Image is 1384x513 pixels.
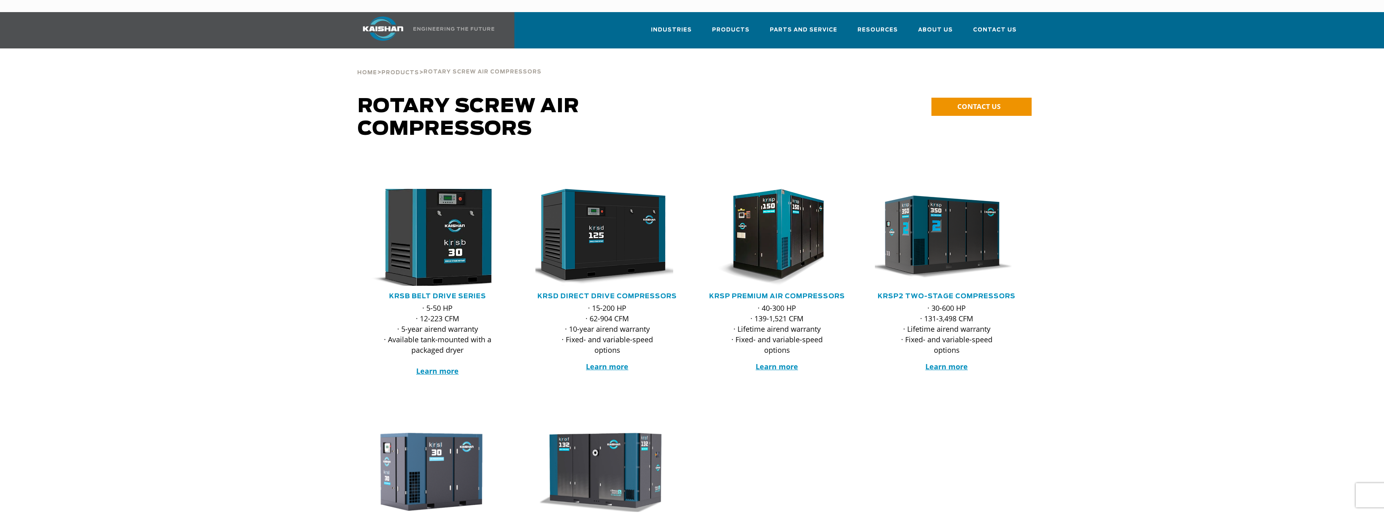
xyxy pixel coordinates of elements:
[366,189,510,286] div: krsb30
[721,303,833,355] p: · 40-300 HP · 139-1,521 CFM · Lifetime airend warranty · Fixed- and variable-speed options
[413,27,494,31] img: Engineering the future
[586,362,628,371] a: Learn more
[416,366,459,376] a: Learn more
[756,362,798,371] a: Learn more
[705,189,849,286] div: krsp150
[973,25,1017,35] span: Contact Us
[770,25,837,35] span: Parts and Service
[918,19,953,47] a: About Us
[352,184,511,291] img: krsb30
[925,362,968,371] a: Learn more
[358,97,579,139] span: Rotary Screw Air Compressors
[878,293,1015,299] a: KRSP2 Two-Stage Compressors
[357,48,541,79] div: > >
[537,293,677,299] a: KRSD Direct Drive Compressors
[957,102,1001,111] span: CONTACT US
[423,69,541,75] span: Rotary Screw Air Compressors
[891,303,1003,355] p: · 30-600 HP · 131-3,498 CFM · Lifetime airend warranty · Fixed- and variable-speed options
[529,431,673,513] img: krof132
[875,189,1019,286] div: krsp350
[651,19,692,47] a: Industries
[535,431,679,513] div: krof132
[389,293,486,299] a: KRSB Belt Drive Series
[709,293,845,299] a: KRSP Premium Air Compressors
[869,189,1013,286] img: krsp350
[931,98,1032,116] a: CONTACT US
[529,189,673,286] img: krsd125
[382,303,493,376] p: · 5-50 HP · 12-223 CFM · 5-year airend warranty · Available tank-mounted with a packaged dryer
[552,303,663,355] p: · 15-200 HP · 62-904 CFM · 10-year airend warranty · Fixed- and variable-speed options
[712,25,750,35] span: Products
[366,431,510,513] div: krsl30
[770,19,837,47] a: Parts and Service
[360,431,503,513] img: krsl30
[381,69,419,76] a: Products
[712,19,750,47] a: Products
[857,19,898,47] a: Resources
[857,25,898,35] span: Resources
[357,70,377,75] span: Home
[699,189,843,286] img: krsp150
[973,19,1017,47] a: Contact Us
[353,17,413,41] img: kaishan logo
[918,25,953,35] span: About Us
[535,189,679,286] div: krsd125
[357,69,377,76] a: Home
[353,12,496,48] a: Kaishan USA
[651,25,692,35] span: Industries
[381,70,419,75] span: Products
